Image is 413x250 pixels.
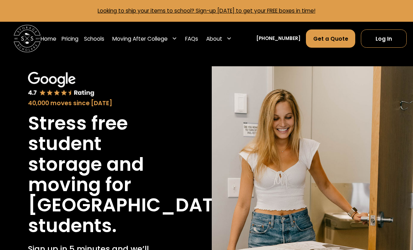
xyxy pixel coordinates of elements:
a: [PHONE_NUMBER] [256,35,301,42]
div: Moving After College [110,29,180,48]
a: FAQs [185,29,198,48]
a: Schools [84,29,104,48]
div: Moving After College [112,35,168,43]
a: Looking to ship your items to school? Sign-up [DATE] to get your FREE boxes in time! [98,7,315,14]
a: Log In [361,29,407,48]
div: 40,000 moves since [DATE] [28,99,173,108]
a: Get a Quote [306,29,355,48]
h1: students. [28,216,117,236]
h1: Stress free student storage and moving for [28,113,173,195]
img: Google 4.7 star rating [28,72,94,97]
div: About [204,29,234,48]
h1: [GEOGRAPHIC_DATA] [28,195,236,215]
a: Pricing [62,29,78,48]
div: About [206,35,222,43]
img: Storage Scholars main logo [14,25,41,52]
a: Home [41,29,56,48]
a: home [14,25,41,52]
